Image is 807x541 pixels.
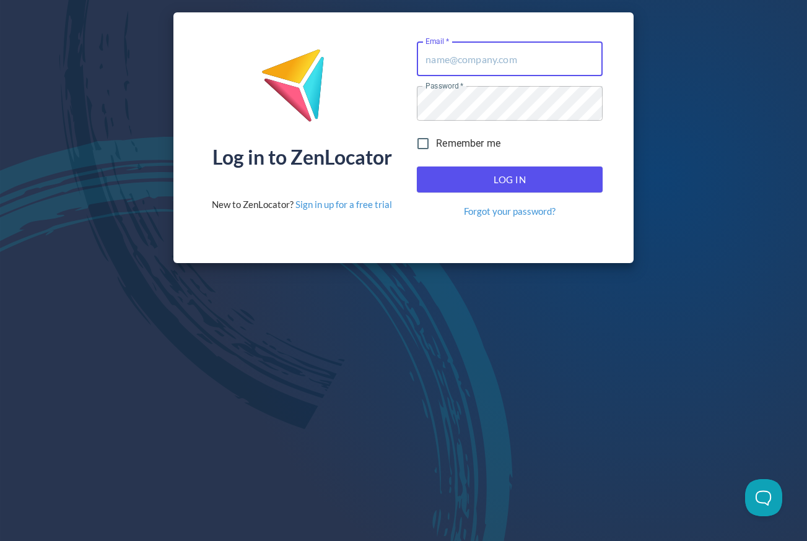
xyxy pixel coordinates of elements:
input: name@company.com [417,41,603,76]
img: ZenLocator [261,48,344,132]
div: Log in to ZenLocator [212,147,392,167]
iframe: Toggle Customer Support [745,479,782,516]
a: Sign in up for a free trial [295,199,392,210]
button: Log In [417,167,603,193]
span: Remember me [436,136,500,151]
div: New to ZenLocator? [212,198,392,211]
span: Log In [430,171,589,188]
a: Forgot your password? [464,205,556,218]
